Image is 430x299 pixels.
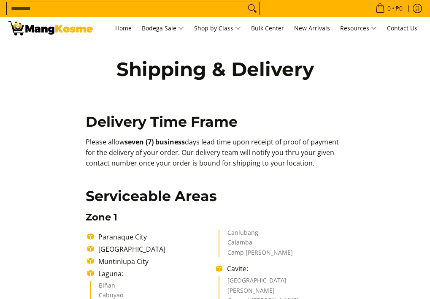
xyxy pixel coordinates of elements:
[8,21,93,35] img: Shipping &amp; Delivery Page l Mang Kosme: Home Appliances Warehouse Sale!
[138,17,188,40] a: Bodega Sale
[294,24,330,32] span: New Arrivals
[383,17,422,40] a: Contact Us
[101,17,422,40] nav: Main Menu
[246,2,259,15] button: Search
[124,137,185,147] b: seven (7) business
[227,288,336,298] li: [PERSON_NAME]
[86,137,344,177] p: Please allow days lead time upon receipt of proof of payment for the delivery of your order. Our ...
[99,283,208,293] li: Biñan
[86,211,344,223] h3: Zone 1
[340,23,377,34] span: Resources
[114,57,316,82] h1: Shipping & Delivery
[336,17,381,40] a: Resources
[227,250,336,257] li: Camp [PERSON_NAME]
[86,113,344,131] h2: Delivery Time Frame
[86,188,344,205] h2: Serviceable Areas
[94,269,216,279] li: Laguna:
[394,5,404,11] span: ₱0
[98,232,147,242] span: Paranaque City
[94,244,216,254] li: [GEOGRAPHIC_DATA]
[190,17,245,40] a: Shop by Class
[115,24,132,32] span: Home
[227,277,336,288] li: [GEOGRAPHIC_DATA]
[142,23,184,34] span: Bodega Sale
[251,24,284,32] span: Bulk Center
[223,264,344,274] li: Cavite:
[94,256,216,266] li: Muntinlupa City
[111,17,136,40] a: Home
[386,5,392,11] span: 0
[227,230,336,240] li: Canlubang
[290,17,334,40] a: New Arrivals
[373,4,405,13] span: •
[194,23,241,34] span: Shop by Class
[227,239,336,250] li: Calamba
[387,24,417,32] span: Contact Us
[247,17,288,40] a: Bulk Center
